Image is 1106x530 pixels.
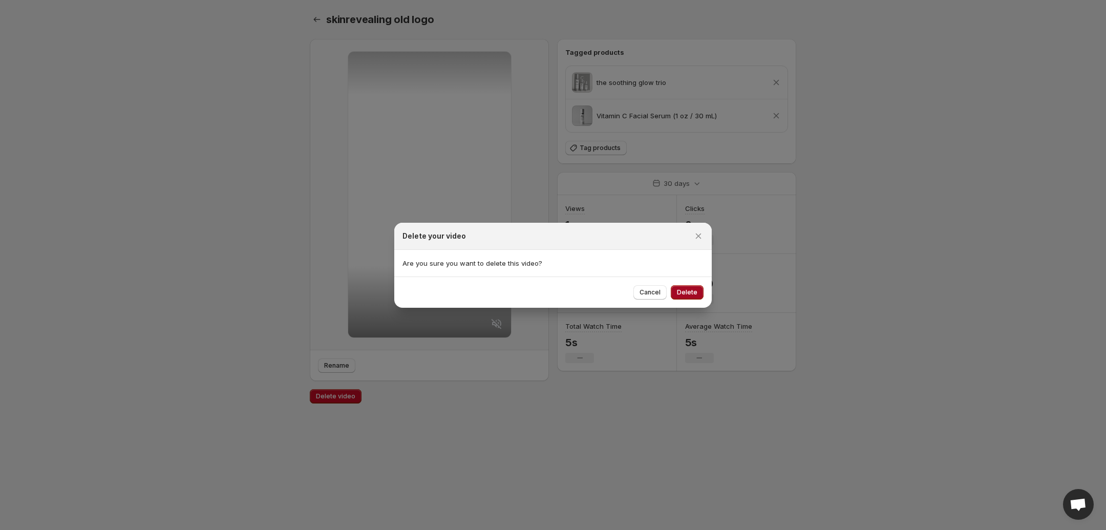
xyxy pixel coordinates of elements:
[394,250,712,277] section: Are you sure you want to delete this video?
[677,288,697,296] span: Delete
[1063,489,1094,520] div: Open chat
[671,285,704,300] button: Delete
[633,285,667,300] button: Cancel
[691,229,706,243] button: Close
[640,288,661,296] span: Cancel
[402,231,466,241] h2: Delete your video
